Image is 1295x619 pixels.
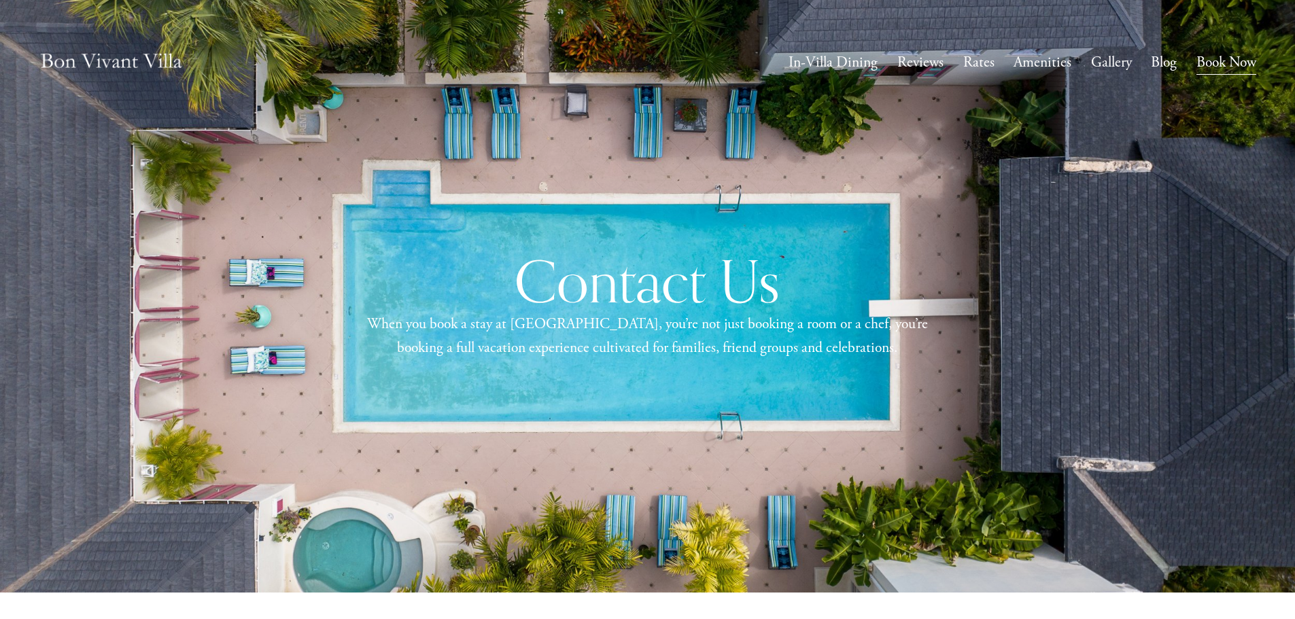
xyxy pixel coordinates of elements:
[1196,50,1256,76] a: Book Now
[1091,50,1132,76] a: Gallery
[1151,50,1177,76] a: Blog
[39,39,184,87] img: Caribbean Vacation Rental | Bon Vivant Villa
[789,50,878,76] a: In-Villa Dining
[963,50,995,76] a: Rates
[345,313,950,359] p: When you book a stay at [GEOGRAPHIC_DATA], you’re not just booking a room or a chef, you’re booki...
[897,50,944,76] a: Reviews
[1014,50,1071,76] a: Amenities
[396,245,899,317] h1: Contact Us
